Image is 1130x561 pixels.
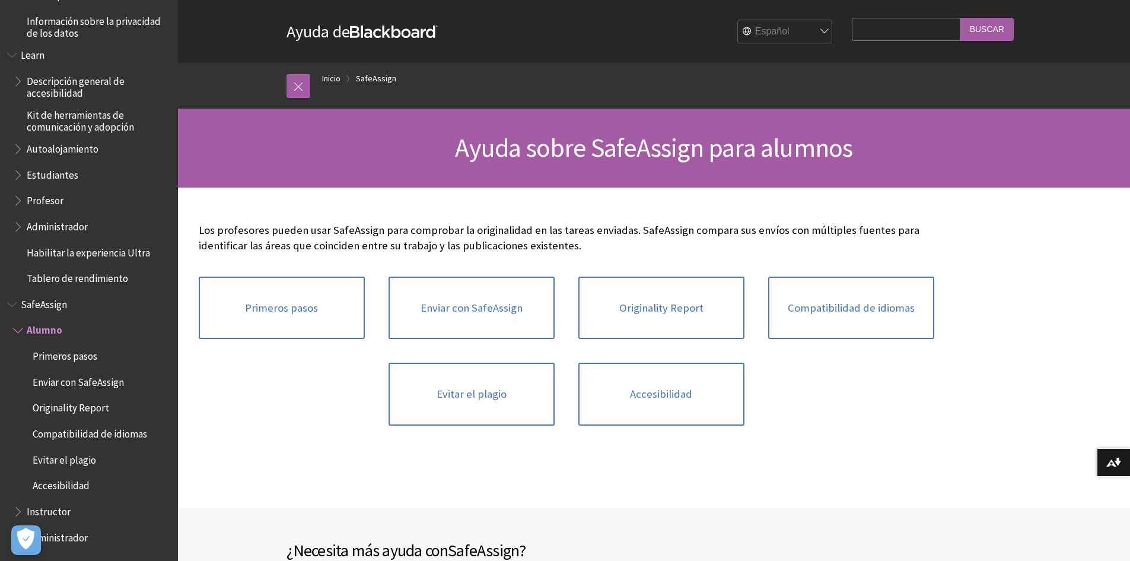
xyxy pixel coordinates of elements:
[7,45,171,289] nav: Book outline for Blackboard Learn Help
[768,277,934,340] a: Compatibilidad de idiomas
[389,363,555,426] a: Evitar el plagio
[578,277,744,340] a: Originality Report
[455,131,852,164] span: Ayuda sobre SafeAssign para alumnos
[960,18,1014,41] input: Buscar
[21,294,67,310] span: SafeAssign
[27,217,88,233] span: Administrador
[389,277,555,340] a: Enviar con SafeAssign
[356,71,396,86] a: SafeAssign
[27,11,170,39] span: Información sobre la privacidad de los datos
[33,346,97,362] span: Primeros pasos
[33,398,109,414] span: Originality Report
[27,502,71,518] span: Instructor
[448,540,519,561] span: SafeAssign
[27,243,150,259] span: Habilitar la experiencia Ultra
[27,268,128,284] span: Tablero de rendimiento
[350,26,438,38] strong: Blackboard
[33,372,124,388] span: Enviar con SafeAssign
[199,223,934,253] p: Los profesores pueden usar SafeAssign para comprobar la originalidad en las tareas enviadas. Safe...
[27,191,63,207] span: Profesor
[27,321,62,337] span: Alumno
[33,424,147,440] span: Compatibilidad de idiomas
[27,528,88,544] span: Administrador
[27,139,98,155] span: Autoalojamiento
[33,450,96,466] span: Evitar el plagio
[7,294,171,548] nav: Book outline for Blackboard SafeAssign
[578,363,744,426] a: Accesibilidad
[33,476,90,492] span: Accesibilidad
[11,525,41,555] button: Abrir preferencias
[199,277,365,340] a: Primeros pasos
[21,45,44,61] span: Learn
[27,165,78,181] span: Estudiantes
[322,71,340,86] a: Inicio
[738,20,833,44] select: Site Language Selector
[27,71,170,99] span: Descripción general de accesibilidad
[27,105,170,133] span: Kit de herramientas de comunicación y adopción
[287,21,438,42] a: Ayuda deBlackboard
